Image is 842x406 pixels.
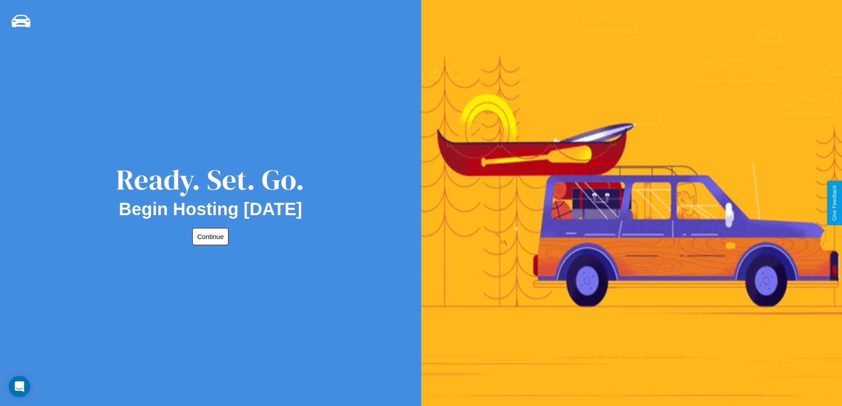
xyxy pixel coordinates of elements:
div: Ready. Set. Go. [116,160,305,199]
button: Continue [192,228,229,245]
div: Open Intercom Messenger [9,376,30,397]
h2: Begin Hosting [DATE] [119,199,302,219]
div: Give Feedback [831,185,838,221]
